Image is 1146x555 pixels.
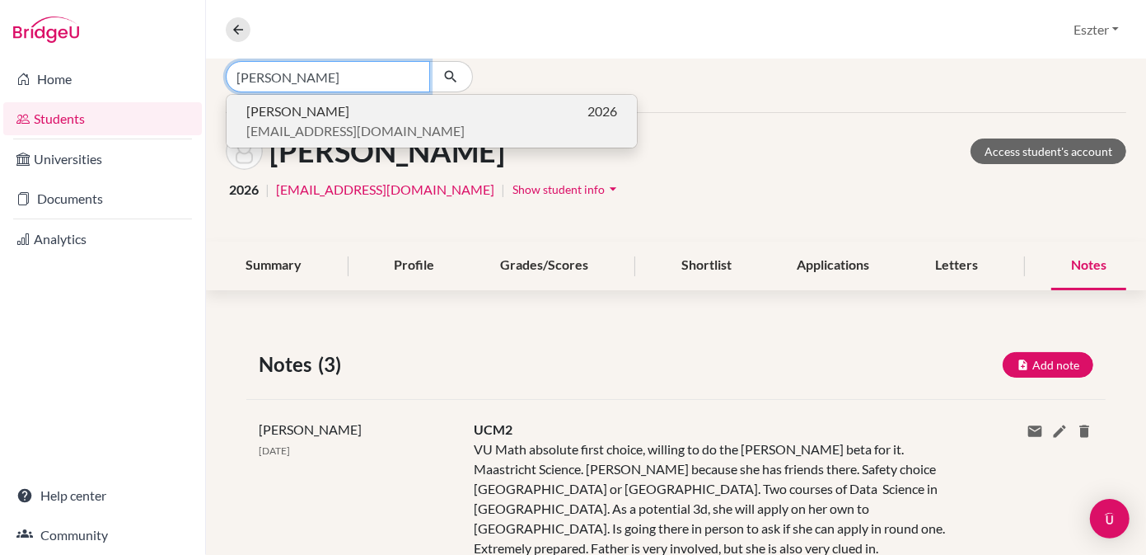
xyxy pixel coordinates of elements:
button: Show student infoarrow_drop_down [512,176,622,202]
span: | [265,180,269,200]
span: | [501,180,505,200]
div: Open Intercom Messenger [1090,499,1130,539]
span: [PERSON_NAME] [259,421,362,437]
button: [PERSON_NAME]2026[EMAIL_ADDRESS][DOMAIN_NAME] [227,95,637,148]
a: [EMAIL_ADDRESS][DOMAIN_NAME] [276,180,494,200]
span: [EMAIL_ADDRESS][DOMAIN_NAME] [246,121,465,141]
div: Summary [226,242,321,290]
a: Students [3,102,202,135]
div: Grades/Scores [480,242,608,290]
div: Applications [778,242,890,290]
span: 2026 [229,180,259,200]
span: Show student info [512,182,605,196]
span: UCM2 [474,421,512,437]
a: Home [3,63,202,96]
a: Access student's account [971,139,1126,164]
a: Help center [3,479,202,512]
img: Johanna Tóth's avatar [226,133,263,170]
button: Eszter [1066,14,1126,45]
a: Documents [3,182,202,215]
h1: [PERSON_NAME] [269,134,505,169]
img: Bridge-U [13,16,79,43]
a: Analytics [3,223,202,256]
a: Community [3,519,202,552]
a: Universities [3,143,202,176]
div: Shortlist [662,242,751,290]
div: Notes [1051,242,1126,290]
span: [DATE] [259,444,290,457]
span: (3) [318,350,348,379]
span: [PERSON_NAME] [246,101,349,121]
i: arrow_drop_down [605,181,621,197]
div: Profile [375,242,455,290]
span: Notes [259,350,318,379]
button: Add note [1003,352,1093,378]
span: 2026 [587,101,617,121]
div: Letters [915,242,998,290]
input: Find student by name... [226,61,430,92]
